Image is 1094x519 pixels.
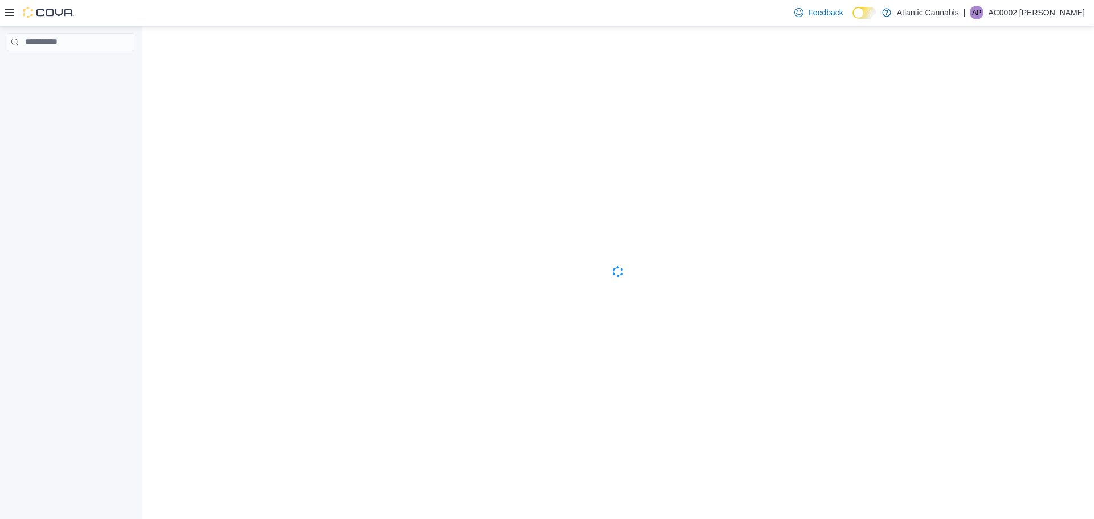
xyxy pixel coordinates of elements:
[852,7,876,19] input: Dark Mode
[7,54,134,81] nav: Complex example
[988,6,1085,19] p: AC0002 [PERSON_NAME]
[897,6,959,19] p: Atlantic Cannabis
[964,6,966,19] p: |
[970,6,983,19] div: AC0002 Parsons Jonathan
[23,7,74,18] img: Cova
[972,6,981,19] span: AP
[808,7,843,18] span: Feedback
[790,1,847,24] a: Feedback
